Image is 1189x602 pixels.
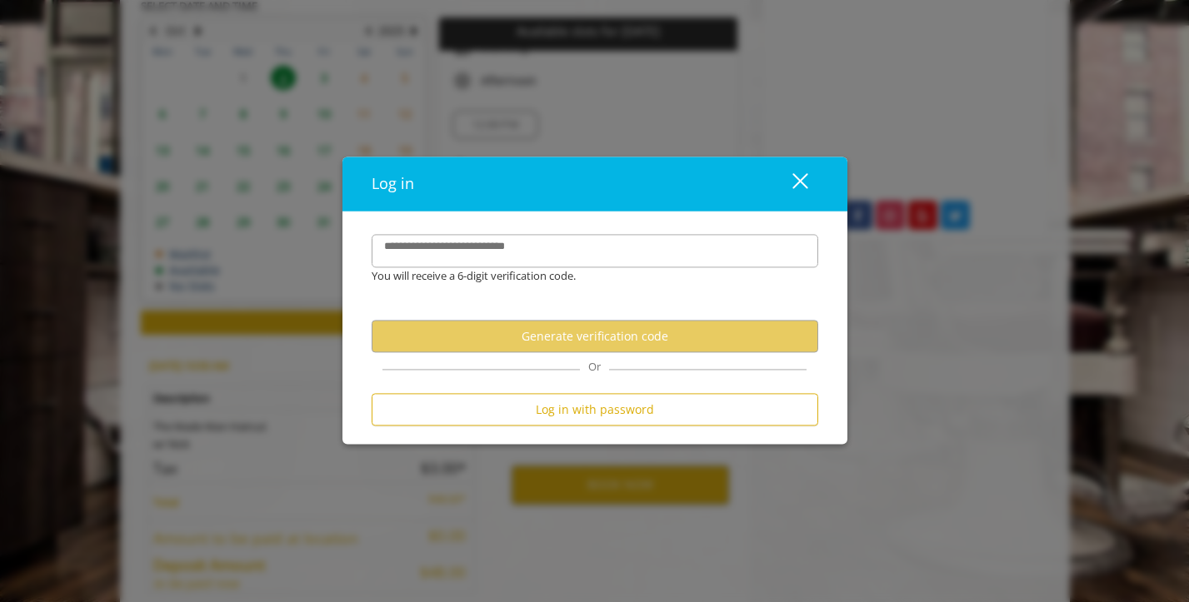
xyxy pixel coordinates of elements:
span: Or [580,360,609,375]
span: Log in [372,174,414,194]
button: close dialog [762,167,818,201]
div: You will receive a 6-digit verification code. [359,268,806,286]
button: Log in with password [372,394,818,426]
div: close dialog [773,172,807,197]
button: Generate verification code [372,321,818,353]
